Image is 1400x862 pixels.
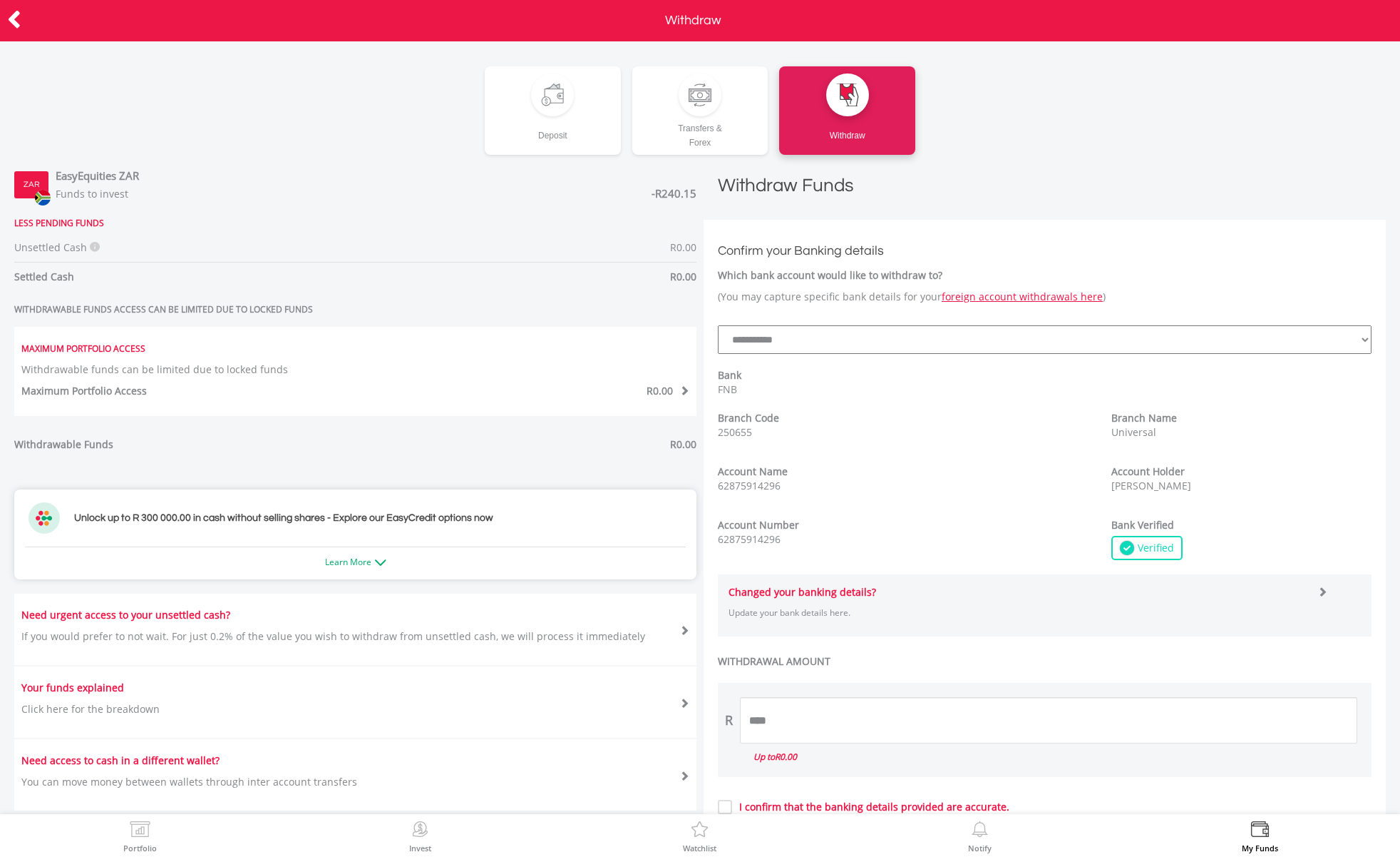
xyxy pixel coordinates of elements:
img: View Funds [1249,821,1271,841]
strong: Changed your banking details? [729,585,876,599]
p: If you would prefer to not wait. For just 0.2% of the value you wish to withdraw from unsettled c... [21,629,649,644]
strong: Bank Verified [1111,518,1174,532]
div: Transfers & Forex [632,116,768,150]
a: My Funds [1242,821,1278,852]
img: View Portfolio [129,821,151,841]
span: Unsettled Cash [14,240,87,254]
span: Universal [1111,425,1156,439]
a: Withdraw [779,66,915,155]
label: EasyEquities ZAR [56,168,139,183]
span: R0.00 [775,751,797,763]
h1: Withdraw Funds [704,173,1386,213]
strong: WITHDRAWABLE FUNDS ACCESS CAN BE LIMITED DUE TO LOCKED FUNDS [14,303,313,315]
label: Portfolio [123,844,157,852]
div: Withdraw [779,116,915,143]
span: R0.00 [670,437,696,451]
p: Click here for the breakdown [21,702,160,716]
strong: MAXIMUM PORTFOLIO ACCESS [21,343,145,355]
strong: Branch Name [1111,411,1177,425]
img: View Notifications [969,821,991,841]
label: Notify [968,844,992,852]
a: Portfolio [123,821,157,852]
strong: Account Name [718,465,788,478]
h3: Unlock up to R 300 000.00 in cash without selling shares - Explore our EasyCredit options now [74,511,493,525]
a: Notify [968,821,992,852]
span: Verified [1134,541,1174,555]
img: ec-flower.svg [29,502,60,534]
strong: Withdrawable Funds [14,437,113,451]
strong: Maximum Portfolio Access [21,384,147,397]
label: Invest [409,844,431,852]
span: R0.00 [647,384,673,397]
a: Transfers &Forex [632,66,768,155]
p: You can move money between wallets through inter account transfers [21,775,357,789]
label: My Funds [1242,844,1278,852]
label: WITHDRAWAL AMOUNT [718,654,1371,669]
span: -R240.15 [652,186,696,201]
a: Watchlist [683,821,716,852]
strong: Your funds explained [21,681,124,694]
img: Invest Now [409,821,431,841]
strong: Account Holder [1111,465,1185,478]
strong: Which bank account would like to withdraw to? [718,268,942,282]
span: 62875914296 [718,532,781,546]
span: R0.00 [670,270,696,283]
strong: Bank [718,368,741,382]
a: Invest [409,821,431,852]
div: R [725,711,733,730]
span: R0.00 [670,240,696,254]
img: zar.png [35,190,51,206]
strong: Need access to cash in a different wallet? [21,754,220,767]
i: Up to [753,751,797,763]
img: Watchlist [689,821,711,841]
div: Deposit [485,116,621,143]
strong: LESS PENDING FUNDS [14,217,104,229]
label: ZAR [24,179,40,191]
img: ec-arrow-down.png [375,559,386,566]
span: FNB [718,382,737,396]
label: Watchlist [683,844,716,852]
p: (You may capture specific bank details for your ) [718,290,1371,304]
label: I confirm that the banking details provided are accurate. [732,800,1009,814]
strong: Branch Code [718,411,779,425]
p: Update your bank details here. [729,607,1307,619]
p: Withdrawable funds can be limited due to locked funds [21,362,689,377]
a: foreign account withdrawals here [942,290,1103,303]
span: 250655 [718,425,752,439]
strong: Need urgent access to your unsettled cash? [21,608,230,622]
strong: Settled Cash [14,270,74,283]
a: Deposit [485,66,621,155]
strong: Account Number [718,518,799,532]
span: 62875914296 [718,479,781,492]
h3: Confirm your Banking details [718,241,1371,261]
span: Funds to invest [56,187,128,201]
a: Learn More [325,556,386,568]
span: [PERSON_NAME] [1111,479,1191,492]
